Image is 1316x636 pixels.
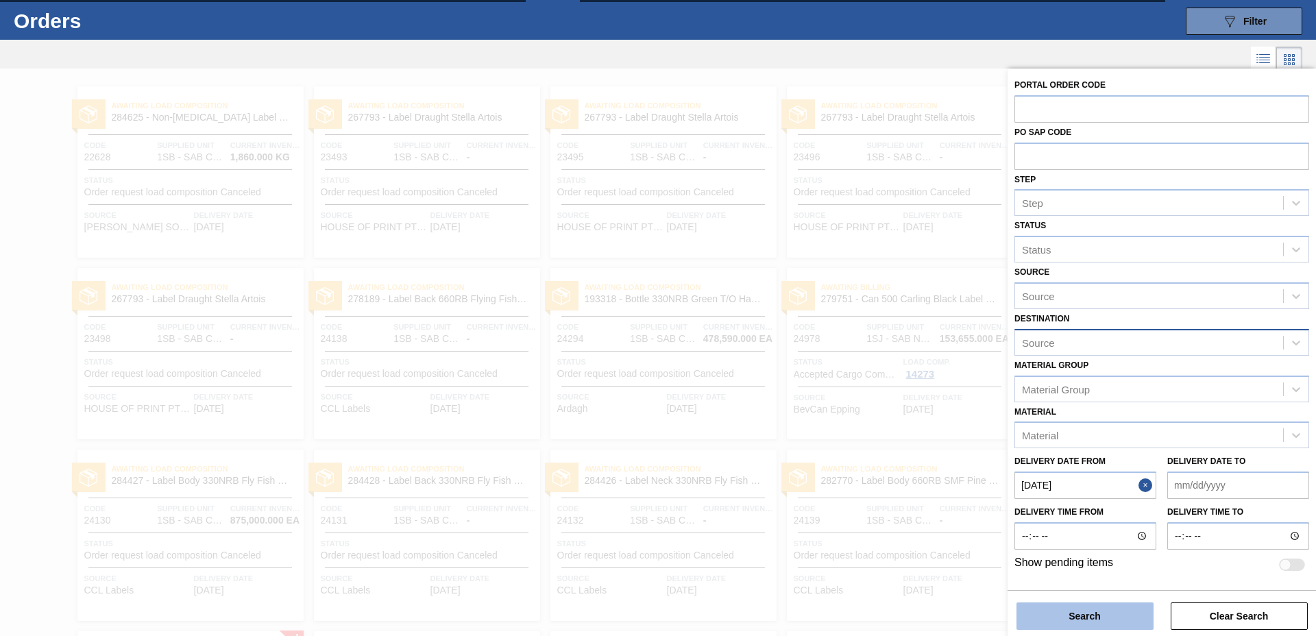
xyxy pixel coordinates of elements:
label: Source [1014,267,1049,277]
span: Filter [1243,16,1267,27]
input: mm/dd/yyyy [1014,472,1156,499]
label: Material Group [1014,360,1088,370]
label: Status [1014,221,1046,230]
div: Source [1022,337,1055,348]
h1: Orders [14,13,219,29]
label: PO SAP Code [1014,127,1071,137]
button: Close [1138,472,1156,499]
label: Material [1014,407,1056,417]
label: Portal Order Code [1014,80,1106,90]
label: Delivery time from [1014,502,1156,522]
input: mm/dd/yyyy [1167,472,1309,499]
button: Filter [1186,8,1302,35]
div: Material Group [1022,383,1090,395]
div: Step [1022,197,1043,209]
label: Destination [1014,314,1069,323]
label: Delivery Date to [1167,456,1245,466]
div: Status [1022,244,1051,256]
label: Delivery time to [1167,502,1309,522]
div: Card Vision [1276,47,1302,73]
div: Source [1022,290,1055,302]
div: List Vision [1251,47,1276,73]
label: Delivery Date from [1014,456,1106,466]
label: Show pending items [1014,556,1113,573]
label: Step [1014,175,1036,184]
div: Material [1022,430,1058,441]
